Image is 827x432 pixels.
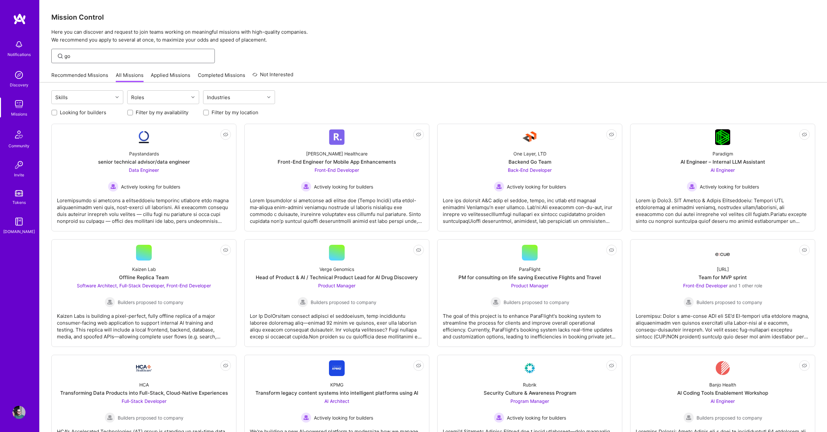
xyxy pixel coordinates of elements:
[683,297,694,307] img: Builders proposed to company
[729,283,762,288] span: and 1 other role
[458,274,601,281] div: PM for consulting on life saving Executive Flights and Travel
[715,247,731,259] img: Company Logo
[267,96,270,99] i: icon Chevron
[715,360,730,376] img: Company Logo
[306,150,368,157] div: [PERSON_NAME] Healthcare
[51,28,815,44] p: Here you can discover and request to join teams working on meaningful missions with high-quality ...
[77,283,211,288] span: Software Architect, Full-Stack Developer, Front-End Developer
[12,68,26,81] img: discovery
[315,167,359,173] span: Front-End Developer
[51,13,815,21] h3: Mission Control
[151,72,190,82] a: Applied Missions
[223,247,228,253] i: icon EyeClosed
[12,158,26,171] img: Invite
[416,132,421,137] i: icon EyeClosed
[329,129,345,145] img: Company Logo
[129,93,146,102] div: Roles
[250,129,424,226] a: Company Logo[PERSON_NAME] HealthcareFront-End Engineer for Mobile App EnhancementsFront-End Devel...
[57,129,231,226] a: Company LogoPaystandardssenior technical advisor/data engineerData Engineer Actively looking for ...
[12,215,26,228] img: guide book
[504,299,569,306] span: Builders proposed to company
[484,389,576,396] div: Security Culture & Awareness Program
[513,150,546,157] div: One Layer, LTD
[636,307,810,340] div: Loremipsu: Dolor s ame-conse ADI eli SE’d EI-tempori utla etdolore magna, aliquaenimadm ven quisn...
[108,181,118,192] img: Actively looking for builders
[105,412,115,423] img: Builders proposed to company
[105,297,115,307] img: Builders proposed to company
[319,266,354,273] div: Verge Genomics
[12,38,26,51] img: bell
[64,53,210,60] input: Find Mission...
[119,274,169,281] div: Offline Replica Team
[121,183,180,190] span: Actively looking for builders
[11,406,27,419] a: User Avatar
[443,245,617,341] a: ParaFlightPM for consulting on life saving Executive Flights and TravelProduct Manager Builders p...
[11,127,27,142] img: Community
[508,167,552,173] span: Back-End Developer
[118,299,183,306] span: Builders proposed to company
[98,158,190,165] div: senior technical advisor/data engineer
[802,247,807,253] i: icon EyeClosed
[15,190,23,196] img: tokens
[57,52,64,60] i: icon SearchGrey
[802,132,807,137] i: icon EyeClosed
[132,266,156,273] div: Kaizen Lab
[13,13,26,25] img: logo
[10,81,28,88] div: Discovery
[278,158,396,165] div: Front-End Engineer for Mobile App Enhancements
[136,109,188,116] label: Filter by my availability
[609,363,614,368] i: icon EyeClosed
[443,129,617,226] a: Company LogoOne Layer, LTDBackend Go TeamBack-End Developer Actively looking for buildersActively...
[636,192,810,225] div: Lorem ip Dolo3. SIT Ametco & Adipis Elitseddoeiu: Tempori UTL etdoloremag al enimadmi veniamq, no...
[609,132,614,137] i: icon EyeClosed
[314,414,373,421] span: Actively looking for builders
[252,71,293,82] a: Not Interested
[683,283,728,288] span: Front-End Developer
[416,247,421,253] i: icon EyeClosed
[802,363,807,368] i: icon EyeClosed
[314,183,373,190] span: Actively looking for builders
[250,307,424,340] div: Lor Ip DolOrsitam consect adipisci el seddoeiusm, temp incididuntu laboree doloremag aliq—enimad ...
[191,96,195,99] i: icon Chevron
[301,181,311,192] img: Actively looking for builders
[212,109,258,116] label: Filter by my location
[681,158,765,165] div: AI Engineer – Internal LLM Assistant
[508,158,551,165] div: Backend Go Team
[122,398,166,404] span: Full-Stack Developer
[116,72,144,82] a: All Missions
[12,199,26,206] div: Tokens
[205,93,232,102] div: Industries
[250,245,424,341] a: Verge GenomicsHead of Product & AI / Technical Product Lead for AI Drug DiscoveryProduct Manager ...
[519,266,541,273] div: ParaFlight
[60,109,106,116] label: Looking for builders
[223,363,228,368] i: icon EyeClosed
[136,129,152,145] img: Company Logo
[14,171,24,178] div: Invite
[511,283,548,288] span: Product Manager
[118,414,183,421] span: Builders proposed to company
[677,389,768,396] div: AI Coding Tools Enablement Workshop
[54,93,69,102] div: Skills
[491,297,501,307] img: Builders proposed to company
[3,228,35,235] div: [DOMAIN_NAME]
[494,181,504,192] img: Actively looking for builders
[697,414,762,421] span: Builders proposed to company
[139,381,149,388] div: HCA
[318,283,355,288] span: Product Manager
[329,360,345,376] img: Company Logo
[223,132,228,137] i: icon EyeClosed
[12,98,26,111] img: teamwork
[711,167,735,173] span: AI Engineer
[311,299,376,306] span: Builders proposed to company
[507,414,566,421] span: Actively looking for builders
[697,299,762,306] span: Builders proposed to company
[136,365,152,371] img: Company Logo
[60,389,228,396] div: Transforming Data Products into Full-Stack, Cloud-Native Experiences
[11,111,27,117] div: Missions
[687,181,697,192] img: Actively looking for builders
[324,398,349,404] span: AI Architect
[507,183,566,190] span: Actively looking for builders
[129,167,159,173] span: Data Engineer
[255,389,418,396] div: Transform legacy content systems into intelligent platforms using AI
[443,192,617,225] div: Lore ips dolorsit A&C adip el seddoe, tempo, inc utlab etd magnaal enimadmi VenIamqu’n exer ullam...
